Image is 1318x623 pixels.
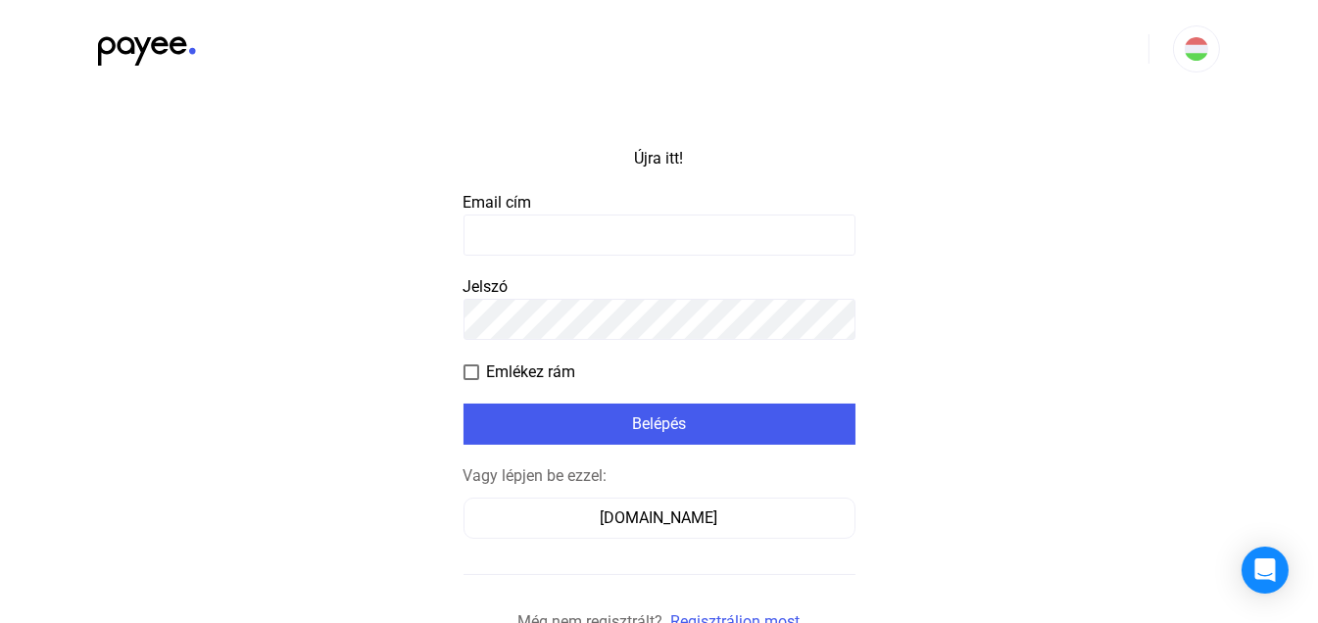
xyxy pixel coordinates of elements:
font: Belépés [632,414,686,433]
font: Emlékez rám [487,362,576,381]
button: Belépés [464,404,855,445]
font: Újra itt! [635,149,684,168]
button: [DOMAIN_NAME] [464,498,855,539]
img: HU [1185,37,1208,61]
img: black-payee-blue-dot.svg [98,25,196,66]
div: Open Intercom Messenger [1242,547,1289,594]
font: Email cím [464,193,532,212]
font: Jelszó [464,277,509,296]
font: [DOMAIN_NAME] [601,508,718,527]
button: HU [1173,25,1220,72]
a: [DOMAIN_NAME] [464,508,855,527]
font: Vagy lépjen be ezzel: [464,466,608,485]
